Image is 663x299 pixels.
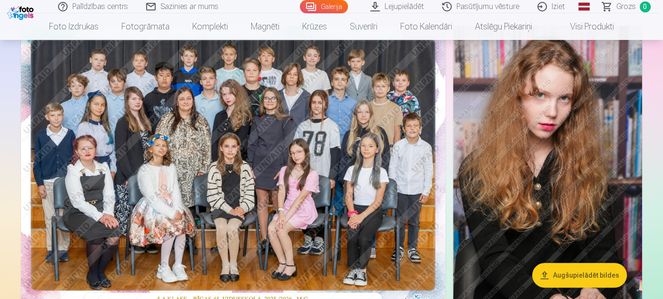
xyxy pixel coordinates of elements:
span: Grozs [616,1,636,12]
a: Fotogrāmata [110,13,181,40]
img: /fa1 [7,4,36,20]
span: 0 [640,1,651,12]
a: Krūzes [291,13,338,40]
a: Atslēgu piekariņi [464,13,544,40]
a: Foto izdrukas [38,13,110,40]
a: Visi produkti [544,13,625,40]
a: Komplekti [181,13,239,40]
a: Magnēti [239,13,291,40]
a: Foto kalendāri [389,13,464,40]
button: Augšupielādēt bildes [532,263,627,288]
a: Suvenīri [338,13,389,40]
